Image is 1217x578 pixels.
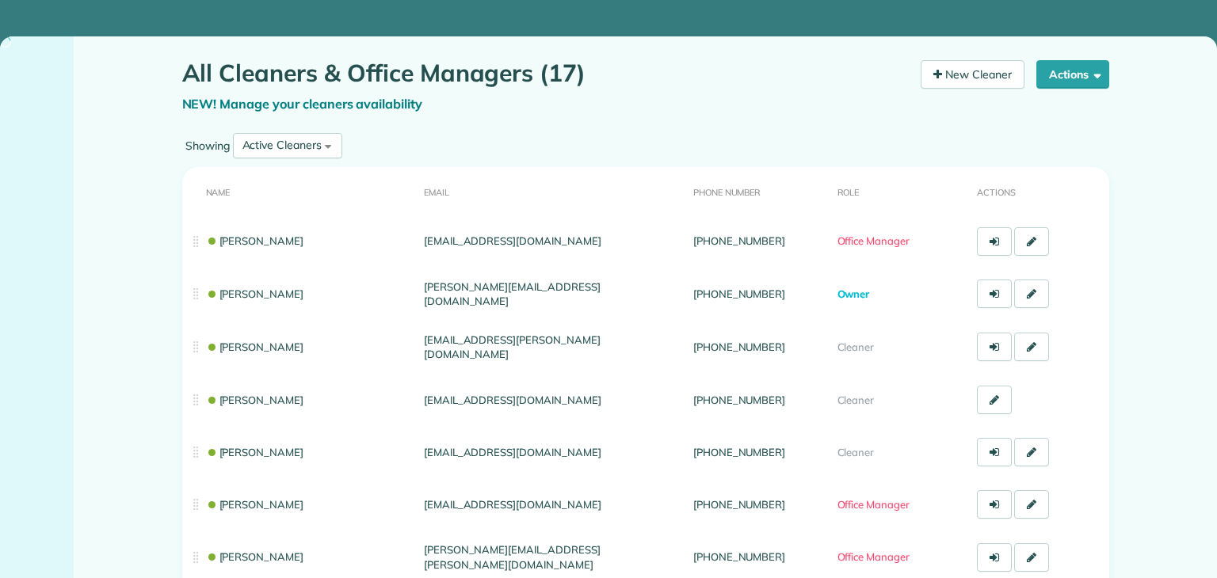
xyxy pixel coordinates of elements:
[418,215,687,268] td: [EMAIL_ADDRESS][DOMAIN_NAME]
[206,394,304,406] a: [PERSON_NAME]
[206,498,304,511] a: [PERSON_NAME]
[206,234,304,247] a: [PERSON_NAME]
[921,60,1024,89] a: New Cleaner
[837,446,875,458] span: Cleaner
[693,446,785,458] a: [PHONE_NUMBER]
[242,137,322,154] div: Active Cleaners
[418,167,687,215] th: Email
[687,167,831,215] th: Phone number
[837,498,910,511] span: Office Manager
[418,478,687,530] td: [EMAIL_ADDRESS][DOMAIN_NAME]
[182,138,233,154] label: Showing
[206,446,304,458] a: [PERSON_NAME]
[206,550,304,563] a: [PERSON_NAME]
[837,234,910,247] span: Office Manager
[418,374,687,426] td: [EMAIL_ADDRESS][DOMAIN_NAME]
[693,287,785,300] a: [PHONE_NUMBER]
[693,394,785,406] a: [PHONE_NUMBER]
[693,234,785,247] a: [PHONE_NUMBER]
[182,60,910,86] h1: All Cleaners & Office Managers (17)
[206,340,304,353] a: [PERSON_NAME]
[418,426,687,478] td: [EMAIL_ADDRESS][DOMAIN_NAME]
[831,167,971,215] th: Role
[693,550,785,563] a: [PHONE_NUMBER]
[206,287,304,300] a: [PERSON_NAME]
[1036,60,1109,89] button: Actions
[971,167,1108,215] th: Actions
[418,268,687,321] td: [PERSON_NAME][EMAIL_ADDRESS][DOMAIN_NAME]
[693,498,785,511] a: [PHONE_NUMBER]
[418,321,687,374] td: [EMAIL_ADDRESS][PERSON_NAME][DOMAIN_NAME]
[182,167,418,215] th: Name
[837,287,870,300] span: Owner
[182,96,423,112] a: NEW! Manage your cleaners availability
[837,550,910,563] span: Office Manager
[837,340,875,353] span: Cleaner
[693,340,785,353] a: [PHONE_NUMBER]
[837,394,875,406] span: Cleaner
